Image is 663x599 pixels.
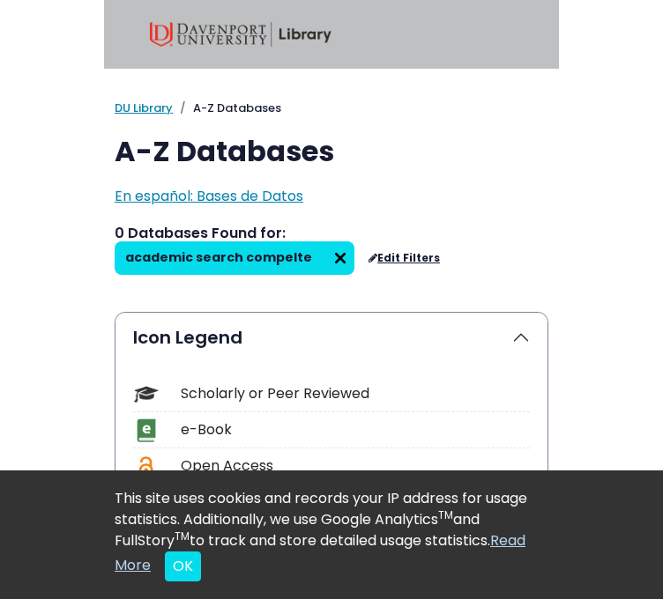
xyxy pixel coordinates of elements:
div: Open Access [181,455,530,477]
h1: A-Z Databases [115,135,548,168]
span: academic search compelte [125,248,312,266]
li: A-Z Databases [173,100,281,117]
sup: TM [438,507,453,522]
a: DU Library [115,100,173,116]
nav: breadcrumb [115,100,548,117]
div: e-Book [181,419,530,440]
sup: TM [175,529,190,544]
a: Edit Filters [369,252,440,264]
img: arr097.svg [326,244,354,272]
a: En español: Bases de Datos [115,186,303,206]
img: Icon Scholarly or Peer Reviewed [134,382,158,406]
div: This site uses cookies and records your IP address for usage statistics. Additionally, we use Goo... [115,488,548,581]
img: Icon Open Access [135,455,157,478]
span: 0 Databases Found for: [115,223,286,243]
button: Close [165,551,201,581]
button: Icon Legend [115,313,548,362]
img: Davenport University Library [150,22,331,47]
img: Icon e-Book [134,418,158,442]
div: Scholarly or Peer Reviewed [181,383,530,404]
